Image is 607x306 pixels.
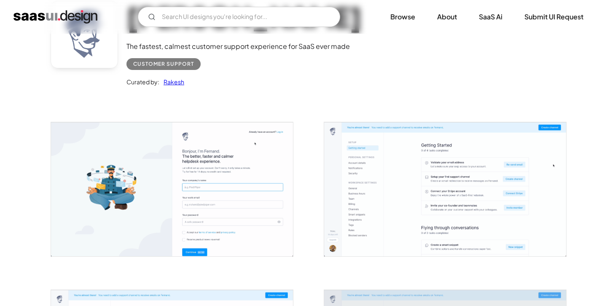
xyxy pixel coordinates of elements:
form: Email Form [138,7,340,27]
a: SaaS Ai [469,8,513,26]
img: 641e9759c109c468f111ee85_Fernand%20-%20Signup.png [51,122,293,256]
a: open lightbox [51,122,293,256]
img: 641e97596bd09b76a65059c4_Fernand%20-%20Getting%20Started.png [324,122,566,256]
a: open lightbox [324,122,566,256]
a: About [427,8,467,26]
a: home [13,10,97,24]
a: Browse [380,8,425,26]
div: Customer Support [133,59,194,69]
a: Rakesh [159,77,184,87]
div: Curated by: [126,77,159,87]
input: Search UI designs you're looking for... [138,7,340,27]
div: The fastest, calmest customer support experience for SaaS ever made [126,41,362,51]
a: Submit UI Request [514,8,594,26]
